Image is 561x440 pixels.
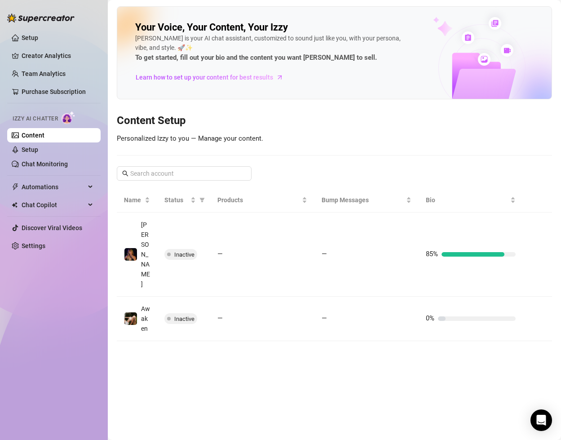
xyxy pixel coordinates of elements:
th: Bump Messages [314,188,419,213]
a: Settings [22,242,45,249]
span: Learn how to set up your content for best results [136,72,273,82]
span: 0% [426,314,434,322]
span: Automations [22,180,85,194]
span: — [217,250,223,258]
span: — [322,250,327,258]
th: Status [157,188,210,213]
a: Discover Viral Videos [22,224,82,231]
input: Search account [130,169,239,178]
a: Creator Analytics [22,49,93,63]
span: arrow-right [275,73,284,82]
div: [PERSON_NAME] is your AI chat assistant, customized to sound just like you, with your persona, vi... [135,34,405,63]
span: Status [164,195,189,205]
img: Heather [124,248,137,261]
img: ai-chatter-content-library-cLFOSyPT.png [412,7,552,99]
span: Awaken [141,305,150,332]
a: Chat Monitoring [22,160,68,168]
th: Products [210,188,314,213]
h2: Your Voice, Your Content, Your Izzy [135,21,288,34]
span: search [122,170,128,177]
img: AI Chatter [62,111,75,124]
span: Izzy AI Chatter [13,115,58,123]
span: Name [124,195,143,205]
span: Bump Messages [322,195,404,205]
th: Bio [419,188,523,213]
span: Chat Copilot [22,198,85,212]
img: Awaken [124,312,137,325]
span: filter [199,197,205,203]
strong: To get started, fill out your bio and the content you want [PERSON_NAME] to sell. [135,53,377,62]
span: Inactive [174,316,194,322]
span: [PERSON_NAME] [141,221,150,288]
span: Bio [426,195,508,205]
span: filter [198,193,207,207]
th: Name [117,188,157,213]
a: Purchase Subscription [22,88,86,95]
img: Chat Copilot [12,202,18,208]
img: logo-BBDzfeDw.svg [7,13,75,22]
div: Open Intercom Messenger [530,409,552,431]
span: Personalized Izzy to you — Manage your content. [117,134,263,142]
a: Content [22,132,44,139]
span: Inactive [174,251,194,258]
span: — [322,314,327,322]
a: Setup [22,34,38,41]
span: — [217,314,223,322]
h3: Content Setup [117,114,552,128]
a: Team Analytics [22,70,66,77]
a: Setup [22,146,38,153]
span: Products [217,195,300,205]
span: thunderbolt [12,183,19,191]
a: Learn how to set up your content for best results [135,70,290,84]
span: 85% [426,250,438,258]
